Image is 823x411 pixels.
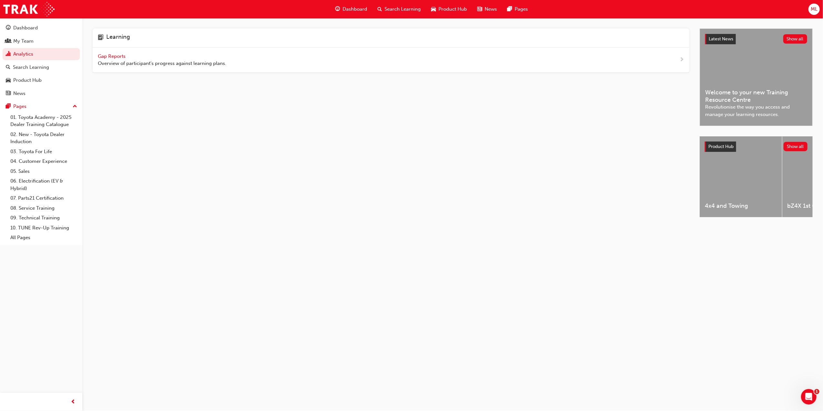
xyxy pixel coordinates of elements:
[8,166,80,176] a: 05. Sales
[385,5,421,13] span: Search Learning
[6,104,11,110] span: pages-icon
[502,3,533,16] a: pages-iconPages
[6,65,10,70] span: search-icon
[431,5,436,13] span: car-icon
[8,193,80,203] a: 07. Parts21 Certification
[3,22,80,34] a: Dashboard
[705,34,807,44] a: Latest NewsShow all
[426,3,472,16] a: car-iconProduct Hub
[708,144,734,149] span: Product Hub
[93,47,689,73] a: Gap Reports Overview of participant's progress against learning plans.next-icon
[814,389,819,394] span: 1
[13,37,34,45] div: My Team
[485,5,497,13] span: News
[73,102,77,111] span: up-icon
[705,202,777,210] span: 4x4 and Towing
[709,36,733,42] span: Latest News
[705,89,807,103] span: Welcome to your new Training Resource Centre
[13,24,38,32] div: Dashboard
[13,90,26,97] div: News
[8,176,80,193] a: 06. Electrification (EV & Hybrid)
[8,233,80,243] a: All Pages
[8,112,80,130] a: 01. Toyota Academy - 2025 Dealer Training Catalogue
[8,213,80,223] a: 09. Technical Training
[13,103,26,110] div: Pages
[330,3,372,16] a: guage-iconDashboard
[8,147,80,157] a: 03. Toyota For Life
[438,5,467,13] span: Product Hub
[6,25,11,31] span: guage-icon
[801,389,817,405] iframe: Intercom live chat
[6,78,11,83] span: car-icon
[477,5,482,13] span: news-icon
[700,28,813,126] a: Latest NewsShow allWelcome to your new Training Resource CentreRevolutionise the way you access a...
[377,5,382,13] span: search-icon
[784,142,808,151] button: Show all
[71,398,76,406] span: prev-icon
[335,5,340,13] span: guage-icon
[3,100,80,112] button: Pages
[98,34,104,42] span: learning-icon
[106,34,130,42] h4: Learning
[3,61,80,73] a: Search Learning
[6,91,11,97] span: news-icon
[13,64,49,71] div: Search Learning
[8,203,80,213] a: 08. Service Training
[705,142,808,152] a: Product HubShow all
[700,136,782,217] a: 4x4 and Towing
[8,130,80,147] a: 02. New - Toyota Dealer Induction
[98,60,226,67] span: Overview of participant's progress against learning plans.
[679,56,684,64] span: next-icon
[6,51,11,57] span: chart-icon
[705,103,807,118] span: Revolutionise the way you access and manage your learning resources.
[3,2,55,16] img: Trak
[808,4,820,15] button: ML
[6,38,11,44] span: people-icon
[13,77,42,84] div: Product Hub
[3,48,80,60] a: Analytics
[472,3,502,16] a: news-iconNews
[507,5,512,13] span: pages-icon
[811,5,818,13] span: ML
[8,223,80,233] a: 10. TUNE Rev-Up Training
[783,34,808,44] button: Show all
[372,3,426,16] a: search-iconSearch Learning
[515,5,528,13] span: Pages
[98,53,127,59] span: Gap Reports
[3,21,80,100] button: DashboardMy TeamAnalyticsSearch LearningProduct HubNews
[3,74,80,86] a: Product Hub
[8,156,80,166] a: 04. Customer Experience
[343,5,367,13] span: Dashboard
[3,88,80,100] a: News
[3,35,80,47] a: My Team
